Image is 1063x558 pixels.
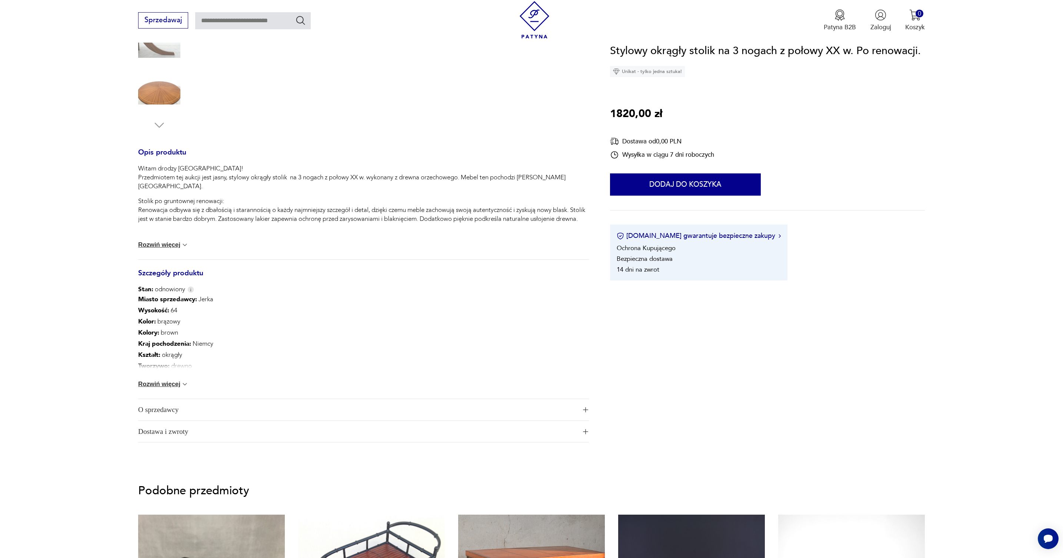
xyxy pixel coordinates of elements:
iframe: Smartsupp widget button [1038,528,1059,549]
p: Podobne przedmioty [138,485,925,496]
button: [DOMAIN_NAME] gwarantuje bezpieczne zakupy [617,232,781,241]
button: Rozwiń więcej [138,381,189,388]
img: chevron down [181,241,189,249]
b: Kraj pochodzenia : [138,339,191,348]
li: Bezpieczna dostawa [617,255,673,263]
img: Zdjęcie produktu Stylowy okrągły stolik na 3 nogach z połowy XX w. Po renowacji. [138,71,180,113]
li: 14 dni na zwrot [617,266,659,274]
b: Tworzywo : [138,362,170,370]
button: Patyna B2B [824,9,856,31]
span: odnowiony [138,285,185,294]
b: Miasto sprzedawcy : [138,295,197,303]
b: Kolor: [138,317,156,326]
button: Sprzedawaj [138,12,188,29]
p: okrągły [138,349,213,361]
div: Wysyłka w ciągu 7 dni roboczych [610,150,714,159]
img: Ikona strzałki w prawo [779,234,781,238]
img: Ikonka użytkownika [875,9,886,21]
b: Kształt : [138,351,160,359]
img: Info icon [187,286,194,293]
b: Kolory : [138,328,159,337]
p: 64 [138,305,213,316]
button: Zaloguj [870,9,891,31]
img: Zdjęcie produktu Stylowy okrągły stolik na 3 nogach z połowy XX w. Po renowacji. [138,24,180,66]
h3: Opis produktu [138,150,589,165]
img: Ikona medalu [834,9,846,21]
img: Ikona dostawy [610,137,619,146]
img: Patyna - sklep z meblami i dekoracjami vintage [516,1,553,39]
p: Witam drodzy [GEOGRAPHIC_DATA]! Przedmiotem tej aukcji jest jasny, stylowy okrągły stolik na 3 no... [138,164,589,191]
p: 1820,00 zł [610,106,662,123]
li: Ochrona Kupującego [617,244,676,253]
span: O sprzedawcy [138,399,577,421]
p: brown [138,327,213,338]
button: Ikona plusaDostawa i zwroty [138,421,589,442]
img: chevron down [181,381,189,388]
p: drewno [138,361,213,372]
a: Ikona medaluPatyna B2B [824,9,856,31]
p: Patyna B2B [824,23,856,31]
b: Wysokość : [138,306,169,315]
img: Ikona koszyka [909,9,921,21]
button: Ikona plusaO sprzedawcy [138,399,589,421]
b: Stan: [138,285,153,293]
h1: Stylowy okrągły stolik na 3 nogach z połowy XX w. Po renowacji. [610,43,921,60]
span: Dostawa i zwroty [138,421,577,442]
button: Dodaj do koszyka [610,174,761,196]
p: Stolik po gruntownej renowacji: Renowacja odbywa się z dbałością i starannością o każdy najmniejs... [138,197,589,223]
p: Koszyk [905,23,925,31]
h3: Szczegóły produktu [138,270,589,285]
div: Unikat - tylko jedna sztuka! [610,66,685,77]
button: 0Koszyk [905,9,925,31]
button: Szukaj [295,15,306,26]
p: Zaloguj [870,23,891,31]
button: Rozwiń więcej [138,241,189,249]
p: Niemcy [138,338,213,349]
img: Ikona diamentu [613,69,620,75]
p: Jerka [138,294,213,305]
img: Ikona plusa [583,429,588,434]
a: Sprzedawaj [138,18,188,24]
div: Dostawa od 0,00 PLN [610,137,714,146]
p: brązowy [138,316,213,327]
img: Ikona certyfikatu [617,232,624,240]
div: 0 [916,10,923,17]
img: Ikona plusa [583,407,588,412]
